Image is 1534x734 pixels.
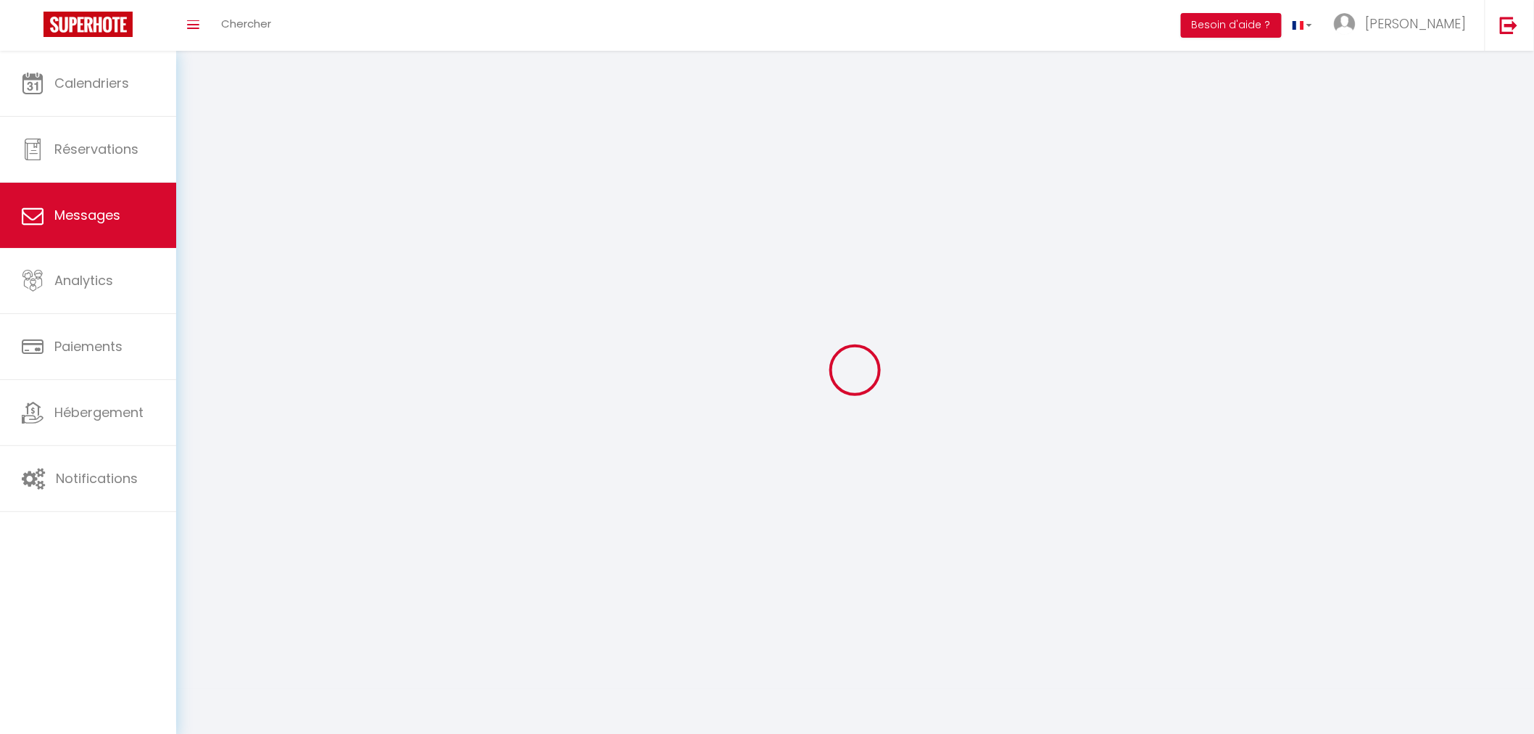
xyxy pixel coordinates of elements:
[1500,16,1518,34] img: logout
[54,206,120,224] span: Messages
[12,6,55,49] button: Ouvrir le widget de chat LiveChat
[54,140,138,158] span: Réservations
[1181,13,1282,38] button: Besoin d'aide ?
[43,12,133,37] img: Super Booking
[54,271,113,289] span: Analytics
[54,337,123,355] span: Paiements
[1365,15,1467,33] span: [PERSON_NAME]
[54,403,144,421] span: Hébergement
[1334,13,1356,35] img: ...
[221,16,271,31] span: Chercher
[54,74,129,92] span: Calendriers
[56,469,138,487] span: Notifications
